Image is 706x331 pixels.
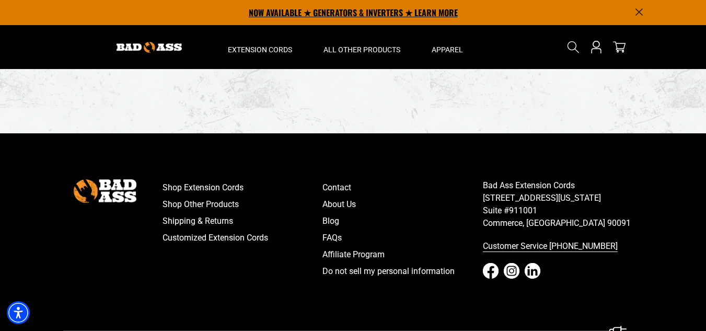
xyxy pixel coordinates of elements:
a: Blog [322,213,483,230]
a: Instagram - open in a new tab [504,263,519,279]
a: Customized Extension Cords [163,230,323,246]
a: Shipping & Returns [163,213,323,230]
p: Bad Ass Extension Cords [STREET_ADDRESS][US_STATE] Suite #911001 Commerce, [GEOGRAPHIC_DATA] 90091 [483,179,643,230]
span: Apparel [432,45,463,54]
summary: All Other Products [308,25,416,69]
summary: Search [565,39,582,55]
img: Bad Ass Extension Cords [117,42,182,53]
a: LinkedIn - open in a new tab [525,263,540,279]
a: Contact [322,179,483,196]
a: cart [611,41,628,53]
a: FAQs [322,230,483,246]
a: Shop Other Products [163,196,323,213]
a: call 833-674-1699 [483,238,643,255]
img: Bad Ass Extension Cords [74,179,136,203]
a: About Us [322,196,483,213]
div: Accessibility Menu [7,301,30,324]
a: Facebook - open in a new tab [483,263,499,279]
summary: Apparel [416,25,479,69]
span: All Other Products [323,45,400,54]
a: Shop Extension Cords [163,179,323,196]
a: Do not sell my personal information [322,263,483,280]
a: Affiliate Program [322,246,483,263]
span: Extension Cords [228,45,292,54]
a: Open this option [588,25,605,69]
summary: Extension Cords [212,25,308,69]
